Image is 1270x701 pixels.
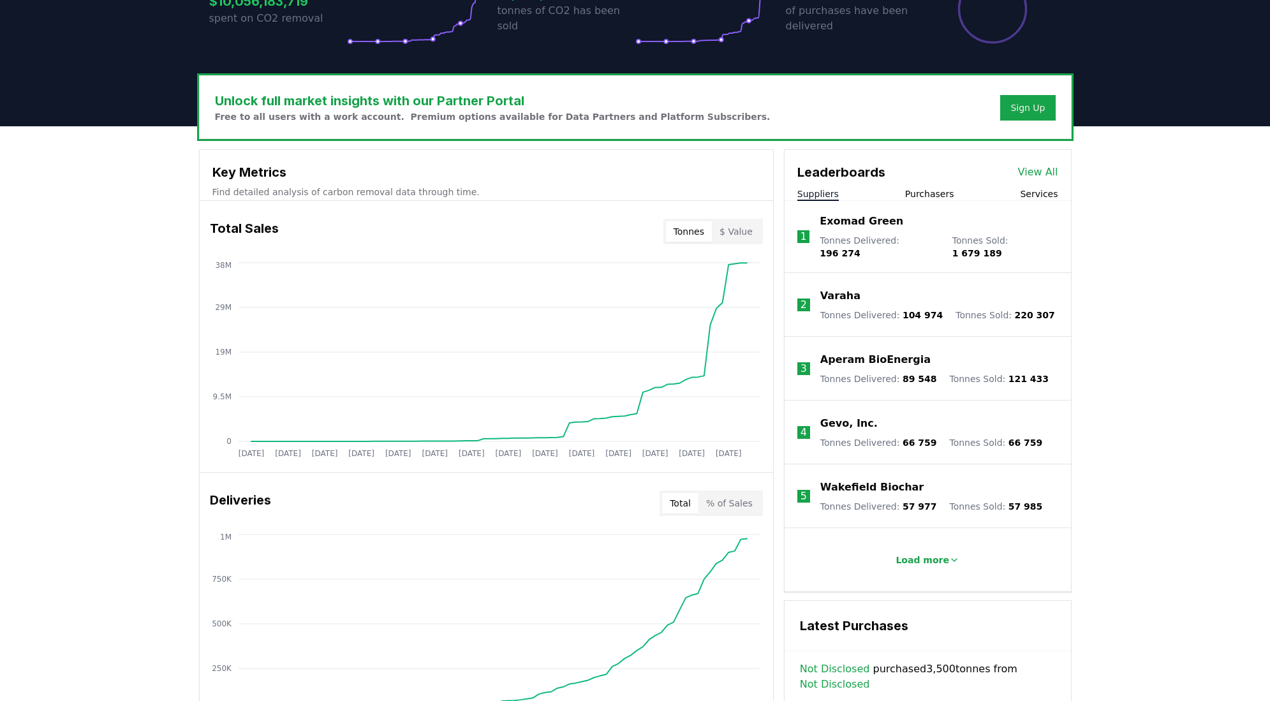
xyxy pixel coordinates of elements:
[385,449,411,458] tspan: [DATE]
[1018,165,1058,180] a: View All
[820,288,860,304] a: Varaha
[786,3,924,34] p: of purchases have been delivered
[642,449,668,458] tspan: [DATE]
[209,11,347,26] p: spent on CO2 removal
[903,310,943,320] span: 104 974
[949,500,1042,513] p: Tonnes Sold :
[952,248,1002,258] span: 1 679 189
[885,547,970,573] button: Load more
[1008,374,1049,384] span: 121 433
[459,449,485,458] tspan: [DATE]
[712,221,760,242] button: $ Value
[212,186,760,198] p: Find detailed analysis of carbon removal data through time.
[801,489,807,504] p: 5
[820,436,937,449] p: Tonnes Delivered :
[220,533,232,542] tspan: 1M
[903,374,937,384] span: 89 548
[797,188,839,200] button: Suppliers
[215,303,232,312] tspan: 29M
[820,352,931,367] a: Aperam BioEnergia
[820,416,878,431] a: Gevo, Inc.
[956,309,1055,321] p: Tonnes Sold :
[212,664,232,673] tspan: 250K
[1010,101,1045,114] a: Sign Up
[679,449,705,458] tspan: [DATE]
[896,554,949,566] p: Load more
[215,91,771,110] h3: Unlock full market insights with our Partner Portal
[800,661,870,677] a: Not Disclosed
[532,449,558,458] tspan: [DATE]
[905,188,954,200] button: Purchasers
[226,437,232,446] tspan: 0
[275,449,301,458] tspan: [DATE]
[498,3,635,34] p: tonnes of CO2 has been sold
[800,677,870,692] a: Not Disclosed
[212,163,760,182] h3: Key Metrics
[238,449,264,458] tspan: [DATE]
[1008,438,1043,448] span: 66 759
[210,491,271,516] h3: Deliveries
[568,449,594,458] tspan: [DATE]
[800,661,1056,692] span: purchased 3,500 tonnes from
[212,575,232,584] tspan: 750K
[1000,95,1055,121] button: Sign Up
[422,449,448,458] tspan: [DATE]
[698,493,760,513] button: % of Sales
[952,234,1058,260] p: Tonnes Sold :
[801,425,807,440] p: 4
[797,163,885,182] h3: Leaderboards
[1020,188,1058,200] button: Services
[903,438,937,448] span: 66 759
[820,214,903,229] a: Exomad Green
[215,348,232,357] tspan: 19M
[666,221,712,242] button: Tonnes
[820,373,937,385] p: Tonnes Delivered :
[949,373,1049,385] p: Tonnes Sold :
[715,449,741,458] tspan: [DATE]
[605,449,631,458] tspan: [DATE]
[1014,310,1054,320] span: 220 307
[801,297,807,313] p: 2
[495,449,521,458] tspan: [DATE]
[801,361,807,376] p: 3
[215,261,232,270] tspan: 38M
[215,110,771,123] p: Free to all users with a work account. Premium options available for Data Partners and Platform S...
[820,480,924,495] a: Wakefield Biochar
[1008,501,1043,512] span: 57 985
[212,619,232,628] tspan: 500K
[820,234,939,260] p: Tonnes Delivered :
[820,500,937,513] p: Tonnes Delivered :
[348,449,374,458] tspan: [DATE]
[210,219,279,244] h3: Total Sales
[801,229,807,244] p: 1
[662,493,698,513] button: Total
[800,616,1056,635] h3: Latest Purchases
[820,248,860,258] span: 196 274
[212,392,231,401] tspan: 9.5M
[820,309,943,321] p: Tonnes Delivered :
[949,436,1042,449] p: Tonnes Sold :
[311,449,337,458] tspan: [DATE]
[903,501,937,512] span: 57 977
